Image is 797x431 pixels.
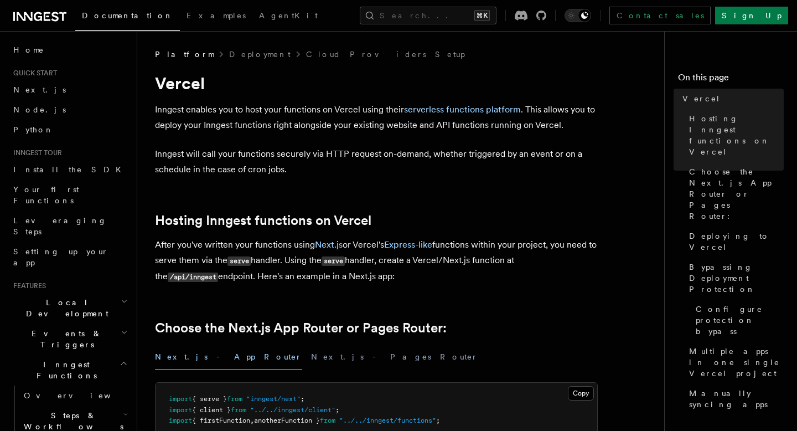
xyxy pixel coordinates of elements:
span: Hosting Inngest functions on Vercel [689,113,784,157]
a: AgentKit [252,3,324,30]
span: "../../inngest/client" [250,406,335,414]
span: ; [335,406,339,414]
span: Platform [155,49,214,60]
span: from [231,406,246,414]
button: Next.js - App Router [155,345,302,370]
span: import [169,406,192,414]
button: Local Development [9,293,130,324]
a: Next.js [315,239,343,250]
p: After you've written your functions using or Vercel's functions within your project, you need to ... [155,237,598,285]
a: Examples [180,3,252,30]
h1: Vercel [155,73,598,93]
span: Manually syncing apps [689,388,784,410]
a: Setting up your app [9,242,130,273]
p: Inngest enables you to host your functions on Vercel using their . This allows you to deploy your... [155,102,598,133]
span: { serve } [192,395,227,403]
h4: On this page [678,71,784,89]
span: Inngest tour [9,148,62,157]
a: Choose the Next.js App Router or Pages Router: [155,320,447,336]
a: Deploying to Vercel [685,226,784,257]
span: Vercel [682,93,721,104]
a: Bypassing Deployment Protection [685,257,784,299]
span: ; [301,395,304,403]
span: Configure protection bypass [696,304,784,337]
span: Multiple apps in one single Vercel project [689,346,784,379]
a: Next.js [9,80,130,100]
span: , [250,417,254,424]
a: serverless functions platform [404,104,521,115]
a: Leveraging Steps [9,211,130,242]
a: Express-like [384,239,432,250]
a: Hosting Inngest functions on Vercel [155,213,371,228]
span: Inngest Functions [9,359,120,381]
a: Deployment [229,49,291,60]
a: Choose the Next.js App Router or Pages Router: [685,162,784,226]
a: Configure protection bypass [691,299,784,341]
span: import [169,395,192,403]
span: Leveraging Steps [13,216,107,236]
a: Node.js [9,100,130,120]
span: Deploying to Vercel [689,230,784,253]
span: Node.js [13,105,66,114]
code: serve [322,256,345,266]
span: "../../inngest/functions" [339,417,436,424]
span: Install the SDK [13,165,128,174]
span: Bypassing Deployment Protection [689,261,784,295]
a: Hosting Inngest functions on Vercel [685,109,784,162]
a: Contact sales [609,7,711,24]
a: Manually syncing apps [685,383,784,414]
span: Quick start [9,69,57,78]
span: { firstFunction [192,417,250,424]
a: Overview [19,386,130,406]
a: Install the SDK [9,160,130,179]
span: Setting up your app [13,247,108,267]
a: Vercel [678,89,784,109]
button: Events & Triggers [9,324,130,355]
a: Multiple apps in one single Vercel project [685,341,784,383]
span: "inngest/next" [246,395,301,403]
button: Next.js - Pages Router [311,345,478,370]
button: Search...⌘K [360,7,496,24]
span: Next.js [13,85,66,94]
button: Inngest Functions [9,355,130,386]
code: serve [227,256,251,266]
a: Python [9,120,130,140]
button: Copy [568,386,594,401]
code: /api/inngest [168,273,218,282]
kbd: ⌘K [474,10,490,21]
span: ; [436,417,440,424]
span: Examples [187,11,246,20]
span: Overview [24,391,138,400]
span: Your first Functions [13,185,79,205]
span: { client } [192,406,231,414]
a: Sign Up [715,7,788,24]
span: anotherFunction } [254,417,320,424]
button: Toggle dark mode [565,9,591,22]
span: Python [13,125,54,134]
span: Features [9,281,46,290]
span: from [320,417,335,424]
span: AgentKit [259,11,318,20]
p: Inngest will call your functions securely via HTTP request on-demand, whether triggered by an eve... [155,146,598,177]
span: Home [13,44,44,55]
span: import [169,417,192,424]
a: Home [9,40,130,60]
span: from [227,395,242,403]
a: Documentation [75,3,180,31]
span: Local Development [9,297,121,319]
a: Your first Functions [9,179,130,211]
span: Events & Triggers [9,328,121,350]
span: Choose the Next.js App Router or Pages Router: [689,166,784,222]
span: Documentation [82,11,173,20]
a: Cloud Providers Setup [306,49,465,60]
